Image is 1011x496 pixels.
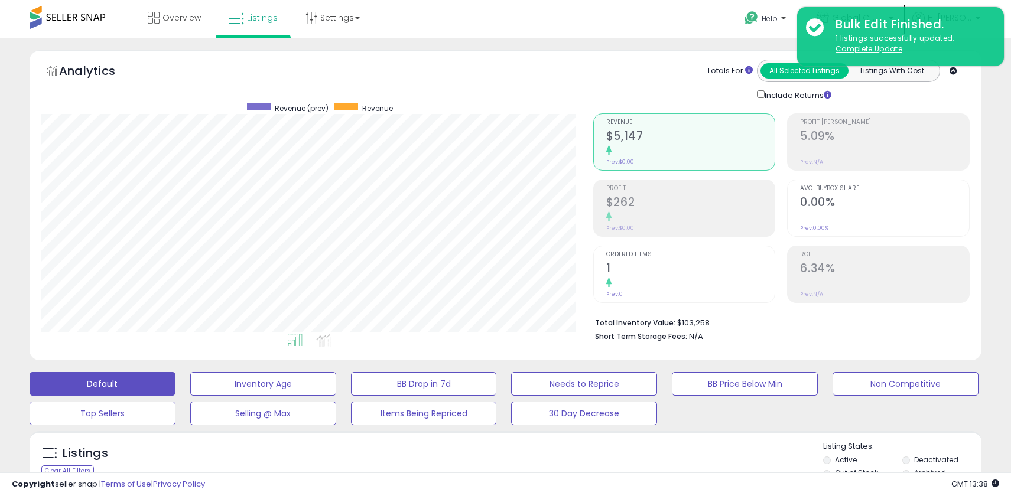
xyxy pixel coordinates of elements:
button: 30 Day Decrease [511,402,657,425]
strong: Copyright [12,478,55,490]
div: Include Returns [748,88,846,102]
small: Prev: $0.00 [606,224,634,231]
div: Bulk Edit Finished. [827,16,995,33]
span: Revenue [362,103,393,113]
h5: Analytics [59,63,138,82]
small: Prev: $0.00 [606,158,634,165]
h2: 5.09% [800,129,969,145]
h2: $5,147 [606,129,775,145]
span: Avg. Buybox Share [800,185,969,192]
h2: $262 [606,195,775,211]
button: Top Sellers [30,402,175,425]
h2: 0.00% [800,195,969,211]
div: seller snap | | [12,479,205,490]
button: Inventory Age [190,372,336,396]
span: Revenue (prev) [275,103,329,113]
span: Revenue [606,119,775,126]
a: Privacy Policy [153,478,205,490]
span: Listings [247,12,278,24]
span: Overview [162,12,201,24]
button: Default [30,372,175,396]
span: 2025-08-18 13:38 GMT [951,478,999,490]
label: Deactivated [914,455,958,465]
button: BB Drop in 7d [351,372,497,396]
button: Selling @ Max [190,402,336,425]
b: Total Inventory Value: [595,318,675,328]
li: $103,258 [595,315,961,329]
h5: Listings [63,445,108,462]
label: Active [835,455,857,465]
span: Profit [606,185,775,192]
small: Prev: 0 [606,291,623,298]
div: 1 listings successfully updated. [827,33,995,55]
label: Archived [914,468,946,478]
i: Get Help [744,11,759,25]
b: Short Term Storage Fees: [595,331,687,341]
a: Terms of Use [101,478,151,490]
span: Profit [PERSON_NAME] [800,119,969,126]
label: Out of Stock [835,468,878,478]
div: Clear All Filters [41,465,94,477]
span: Ordered Items [606,252,775,258]
span: N/A [689,331,703,342]
small: Prev: N/A [800,291,823,298]
button: BB Price Below Min [672,372,818,396]
div: Totals For [707,66,753,77]
span: Help [762,14,778,24]
button: Items Being Repriced [351,402,497,425]
u: Complete Update [836,44,902,54]
a: Help [735,2,798,38]
button: All Selected Listings [760,63,849,79]
small: Prev: 0.00% [800,224,828,231]
h2: 1 [606,262,775,278]
small: Prev: N/A [800,158,823,165]
h2: 6.34% [800,262,969,278]
p: Listing States: [823,441,981,452]
button: Listings With Cost [848,63,936,79]
button: Non Competitive [833,372,979,396]
button: Needs to Reprice [511,372,657,396]
span: ROI [800,252,969,258]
